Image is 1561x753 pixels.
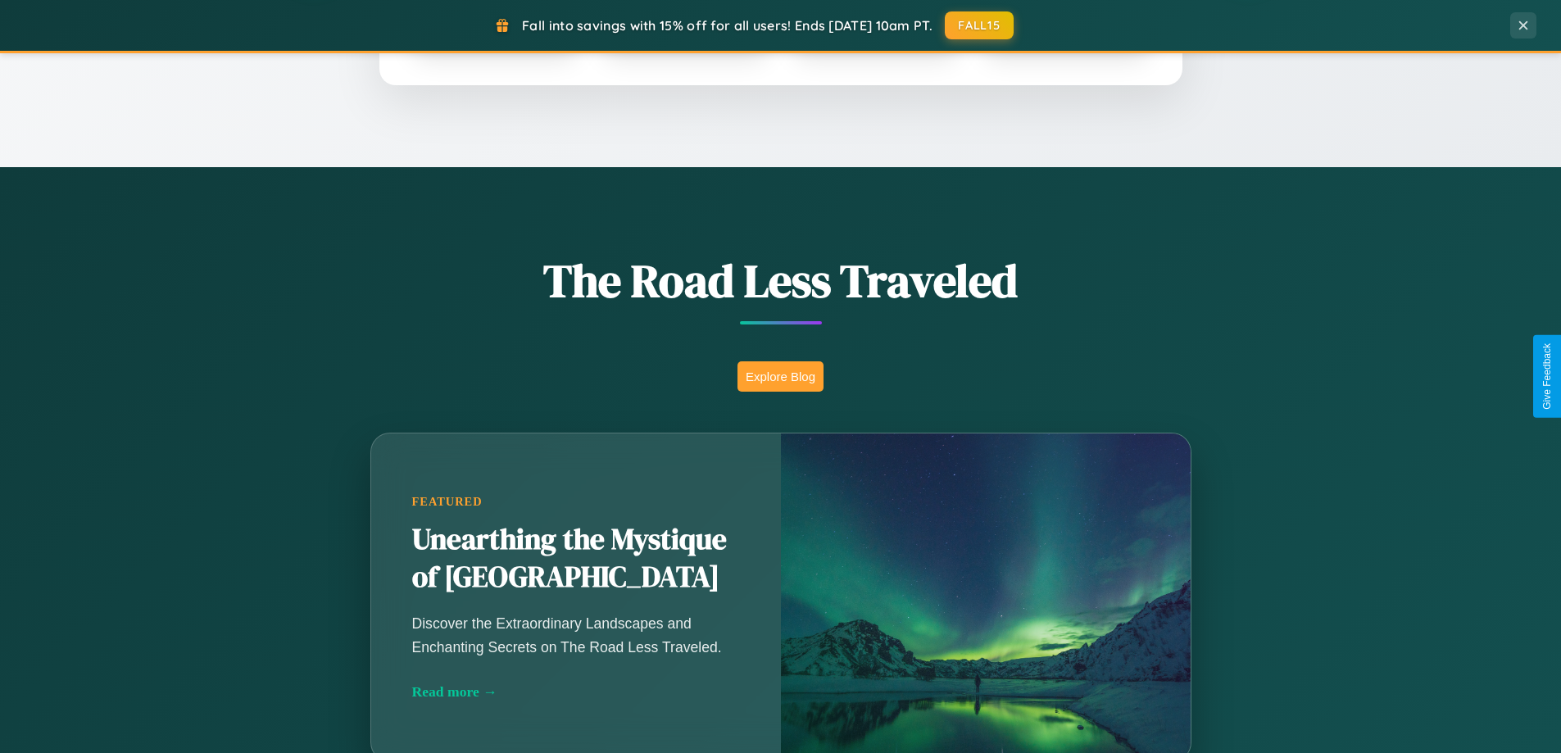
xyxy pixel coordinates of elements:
p: Discover the Extraordinary Landscapes and Enchanting Secrets on The Road Less Traveled. [412,612,740,658]
button: FALL15 [945,11,1014,39]
h2: Unearthing the Mystique of [GEOGRAPHIC_DATA] [412,521,740,597]
button: Explore Blog [737,361,824,392]
span: Fall into savings with 15% off for all users! Ends [DATE] 10am PT. [522,17,933,34]
h1: The Road Less Traveled [289,249,1273,312]
div: Read more → [412,683,740,701]
div: Give Feedback [1541,343,1553,410]
div: Featured [412,495,740,509]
